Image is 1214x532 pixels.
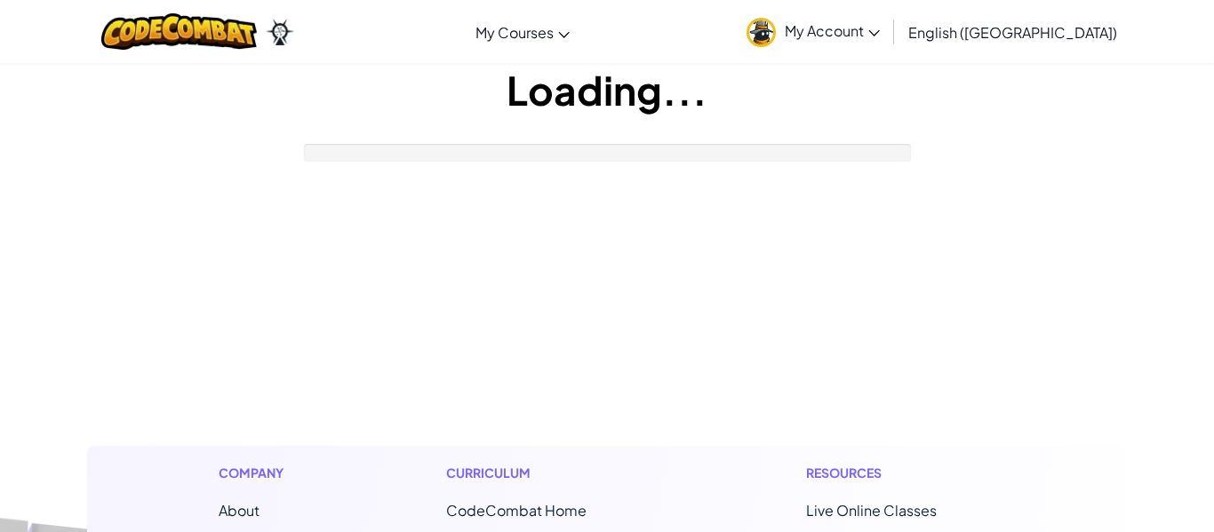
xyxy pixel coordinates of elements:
[446,464,661,482] h1: Curriculum
[899,8,1126,56] a: English ([GEOGRAPHIC_DATA])
[806,464,995,482] h1: Resources
[467,8,579,56] a: My Courses
[266,19,294,45] img: Ozaria
[806,501,937,520] a: Live Online Classes
[747,18,776,47] img: avatar
[446,501,587,520] span: CodeCombat Home
[475,23,554,42] span: My Courses
[219,464,301,482] h1: Company
[785,21,880,40] span: My Account
[101,13,257,50] img: CodeCombat logo
[738,4,889,60] a: My Account
[908,23,1117,42] span: English ([GEOGRAPHIC_DATA])
[219,501,260,520] a: About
